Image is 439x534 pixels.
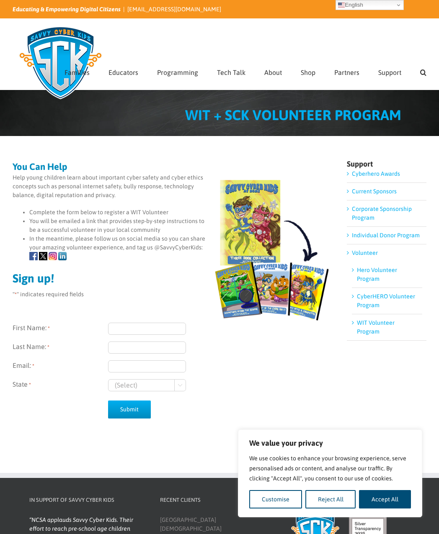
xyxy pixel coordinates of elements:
[334,53,359,90] a: Partners
[352,249,378,256] a: Volunteer
[29,234,331,261] li: In the meantime, please follow us on social media so you can share your amazing volunteer experie...
[13,21,108,105] img: Savvy Cyber Kids Logo
[13,341,108,354] label: Last Name:
[338,2,345,8] img: en
[217,53,245,90] a: Tech Talk
[13,173,331,200] p: Help young children learn about important cyber safety and cyber ethics concepts such as personal...
[39,252,47,260] img: icons-X.png
[127,6,221,13] a: [EMAIL_ADDRESS][DOMAIN_NAME]
[347,160,426,168] h4: Support
[13,6,121,13] i: Educating & Empowering Digital Citizens
[359,490,411,508] button: Accept All
[13,360,108,372] label: Email:
[378,53,401,90] a: Support
[420,53,426,90] a: Search
[13,272,331,284] h2: Sign up!
[352,188,397,195] a: Current Sponsors
[58,252,67,260] img: icons-linkedin.png
[13,161,67,172] strong: You Can Help
[13,290,331,299] p: " " indicates required fields
[357,319,395,335] a: WIT Volunteer Program
[301,53,315,90] a: Shop
[13,379,108,391] label: State
[357,267,397,282] a: Hero Volunteer Program
[264,69,282,76] span: About
[352,232,420,239] a: Individual Donor Program
[108,400,151,418] input: Submit
[29,208,331,217] li: Complete the form below to register a WIT Volunteer
[357,293,415,308] a: CyberHERO Volunteer Program
[157,69,198,76] span: Programming
[352,170,400,177] a: Cyberhero Awards
[29,496,147,504] h4: In Support of Savvy Cyber Kids
[108,69,138,76] span: Educators
[352,205,412,221] a: Corporate Sponsorship Program
[249,490,302,508] button: Customise
[217,69,245,76] span: Tech Talk
[305,490,356,508] button: Reject All
[65,69,90,76] span: Families
[108,53,138,90] a: Educators
[65,53,90,90] a: Families
[334,69,359,76] span: Partners
[249,438,411,448] p: We value your privacy
[264,53,282,90] a: About
[185,107,401,123] span: WIT + SCK VOLUNTEER PROGRAM
[160,496,277,504] h4: Recent Clients
[29,252,38,260] img: icons-Facebook.png
[49,252,57,260] img: icons-Instagram.png
[65,53,426,90] nav: Main Menu
[13,323,108,335] label: First Name:
[249,453,411,483] p: We use cookies to enhance your browsing experience, serve personalised ads or content, and analys...
[301,69,315,76] span: Shop
[378,69,401,76] span: Support
[29,217,331,234] li: You will be emailed a link that provides step-by-step instructions to be a successful volunteer i...
[157,53,198,90] a: Programming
